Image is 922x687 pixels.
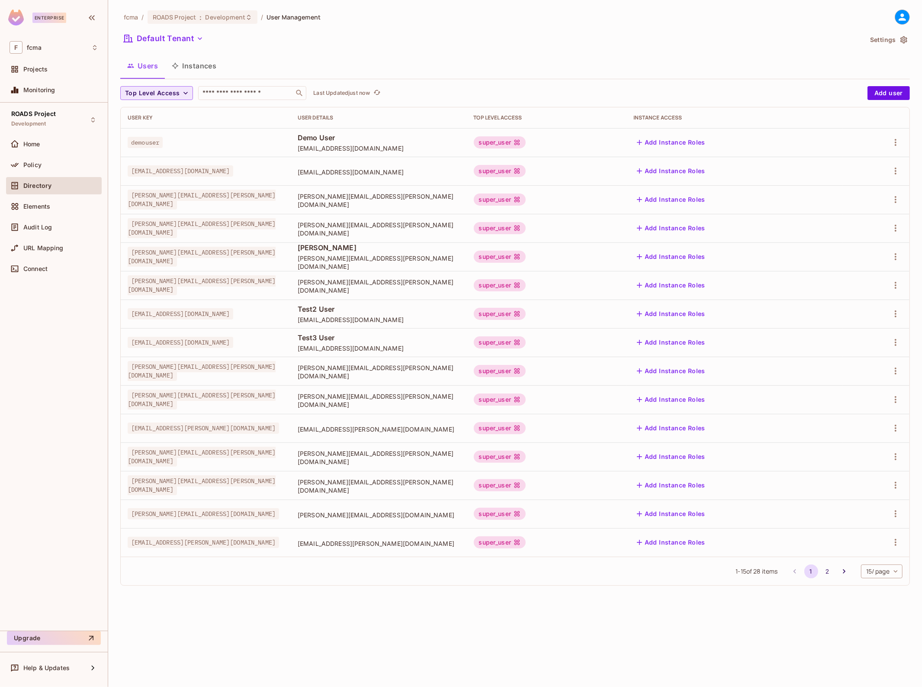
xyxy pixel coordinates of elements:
img: SReyMgAAAABJRU5ErkJggg== [8,10,24,26]
span: URL Mapping [23,245,64,252]
div: super_user [474,508,526,520]
button: Add Instance Roles [633,307,709,321]
span: Audit Log [23,224,52,231]
span: : [199,14,202,21]
span: Connect [23,265,48,272]
span: [PERSON_NAME][EMAIL_ADDRESS][PERSON_NAME][DOMAIN_NAME] [298,278,460,294]
span: F [10,41,22,54]
span: Directory [23,182,51,189]
button: Add Instance Roles [633,364,709,378]
span: [PERSON_NAME][EMAIL_ADDRESS][PERSON_NAME][DOMAIN_NAME] [298,254,460,271]
div: super_user [474,422,526,434]
button: Add Instance Roles [633,450,709,464]
span: refresh [373,89,381,97]
p: Last Updated just now [313,90,370,97]
div: super_user [474,136,526,148]
span: [PERSON_NAME][EMAIL_ADDRESS][PERSON_NAME][DOMAIN_NAME] [298,478,460,494]
span: [PERSON_NAME][EMAIL_ADDRESS][PERSON_NAME][DOMAIN_NAME] [128,190,276,210]
button: Settings [867,33,910,47]
span: Click to refresh data [370,88,382,98]
button: Add Instance Roles [633,393,709,406]
span: [EMAIL_ADDRESS][PERSON_NAME][DOMAIN_NAME] [298,425,460,433]
span: [PERSON_NAME][EMAIL_ADDRESS][PERSON_NAME][DOMAIN_NAME] [128,247,276,267]
span: demouser [128,137,163,148]
span: [PERSON_NAME][EMAIL_ADDRESS][PERSON_NAME][DOMAIN_NAME] [128,390,276,410]
div: super_user [474,308,526,320]
span: Projects [23,66,48,73]
button: Users [120,55,165,77]
button: Upgrade [7,631,101,645]
span: [PERSON_NAME][EMAIL_ADDRESS][PERSON_NAME][DOMAIN_NAME] [128,475,276,495]
span: [PERSON_NAME][EMAIL_ADDRESS][PERSON_NAME][DOMAIN_NAME] [298,221,460,237]
span: Development [206,13,245,21]
span: [PERSON_NAME][EMAIL_ADDRESS][PERSON_NAME][DOMAIN_NAME] [128,218,276,238]
button: Add Instance Roles [633,335,709,349]
span: [PERSON_NAME] [298,243,460,252]
button: Instances [165,55,223,77]
span: [EMAIL_ADDRESS][DOMAIN_NAME] [298,344,460,352]
div: super_user [474,536,526,548]
span: Test3 User [298,333,460,342]
button: Add Instance Roles [633,421,709,435]
button: Add Instance Roles [633,478,709,492]
span: [EMAIL_ADDRESS][DOMAIN_NAME] [298,316,460,324]
span: ROADS Project [11,110,56,117]
span: the active workspace [124,13,138,21]
button: Go to next page [837,564,851,578]
span: [PERSON_NAME][EMAIL_ADDRESS][PERSON_NAME][DOMAIN_NAME] [128,361,276,381]
div: super_user [474,251,526,263]
div: User Details [298,114,460,121]
div: super_user [474,279,526,291]
span: Top Level Access [125,88,180,99]
span: 1 - 15 of 28 items [736,567,777,576]
button: Add Instance Roles [633,535,709,549]
span: [PERSON_NAME][EMAIL_ADDRESS][DOMAIN_NAME] [298,511,460,519]
button: Add user [867,86,910,100]
span: Policy [23,161,42,168]
div: Enterprise [32,13,66,23]
button: page 1 [804,564,818,578]
div: super_user [474,336,526,348]
span: [PERSON_NAME][EMAIL_ADDRESS][PERSON_NAME][DOMAIN_NAME] [298,449,460,466]
span: Help & Updates [23,664,70,671]
nav: pagination navigation [787,564,852,578]
span: Monitoring [23,87,55,94]
button: refresh [372,88,382,98]
div: super_user [474,393,526,406]
span: [PERSON_NAME][EMAIL_ADDRESS][PERSON_NAME][DOMAIN_NAME] [298,364,460,380]
div: super_user [474,165,526,177]
span: Test2 User [298,304,460,314]
button: Go to page 2 [821,564,835,578]
div: super_user [474,365,526,377]
span: [EMAIL_ADDRESS][DOMAIN_NAME] [298,144,460,152]
span: [PERSON_NAME][EMAIL_ADDRESS][PERSON_NAME][DOMAIN_NAME] [298,392,460,409]
span: [EMAIL_ADDRESS][DOMAIN_NAME] [128,165,233,177]
div: super_user [474,194,526,206]
button: Add Instance Roles [633,164,709,178]
button: Default Tenant [120,32,207,45]
span: [PERSON_NAME][EMAIL_ADDRESS][PERSON_NAME][DOMAIN_NAME] [128,275,276,295]
span: Home [23,141,40,148]
div: 15 / page [861,564,903,578]
span: [EMAIL_ADDRESS][PERSON_NAME][DOMAIN_NAME] [128,423,279,434]
div: super_user [474,222,526,234]
li: / [261,13,263,21]
span: [PERSON_NAME][EMAIL_ADDRESS][PERSON_NAME][DOMAIN_NAME] [128,447,276,467]
button: Add Instance Roles [633,278,709,292]
span: ROADS Project [153,13,196,21]
button: Add Instance Roles [633,135,709,149]
button: Add Instance Roles [633,193,709,206]
span: User Management [267,13,321,21]
button: Add Instance Roles [633,221,709,235]
button: Top Level Access [120,86,193,100]
span: Elements [23,203,50,210]
button: Add Instance Roles [633,250,709,264]
button: Add Instance Roles [633,507,709,521]
span: [EMAIL_ADDRESS][PERSON_NAME][DOMAIN_NAME] [298,539,460,548]
div: Top Level Access [474,114,620,121]
span: [EMAIL_ADDRESS][DOMAIN_NAME] [298,168,460,176]
span: Demo User [298,133,460,142]
div: super_user [474,451,526,463]
span: [PERSON_NAME][EMAIL_ADDRESS][PERSON_NAME][DOMAIN_NAME] [298,192,460,209]
span: [EMAIL_ADDRESS][DOMAIN_NAME] [128,337,233,348]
